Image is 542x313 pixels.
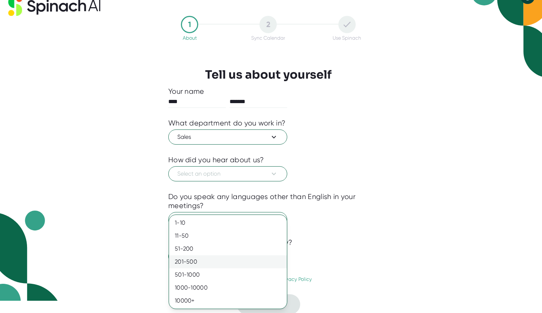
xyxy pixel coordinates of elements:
[169,216,287,229] div: 1-10
[169,242,287,255] div: 51-200
[169,281,287,294] div: 1000-10000
[169,268,287,281] div: 501-1000
[169,294,287,307] div: 10000+
[169,255,287,268] div: 201-500
[169,229,287,242] div: 11-50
